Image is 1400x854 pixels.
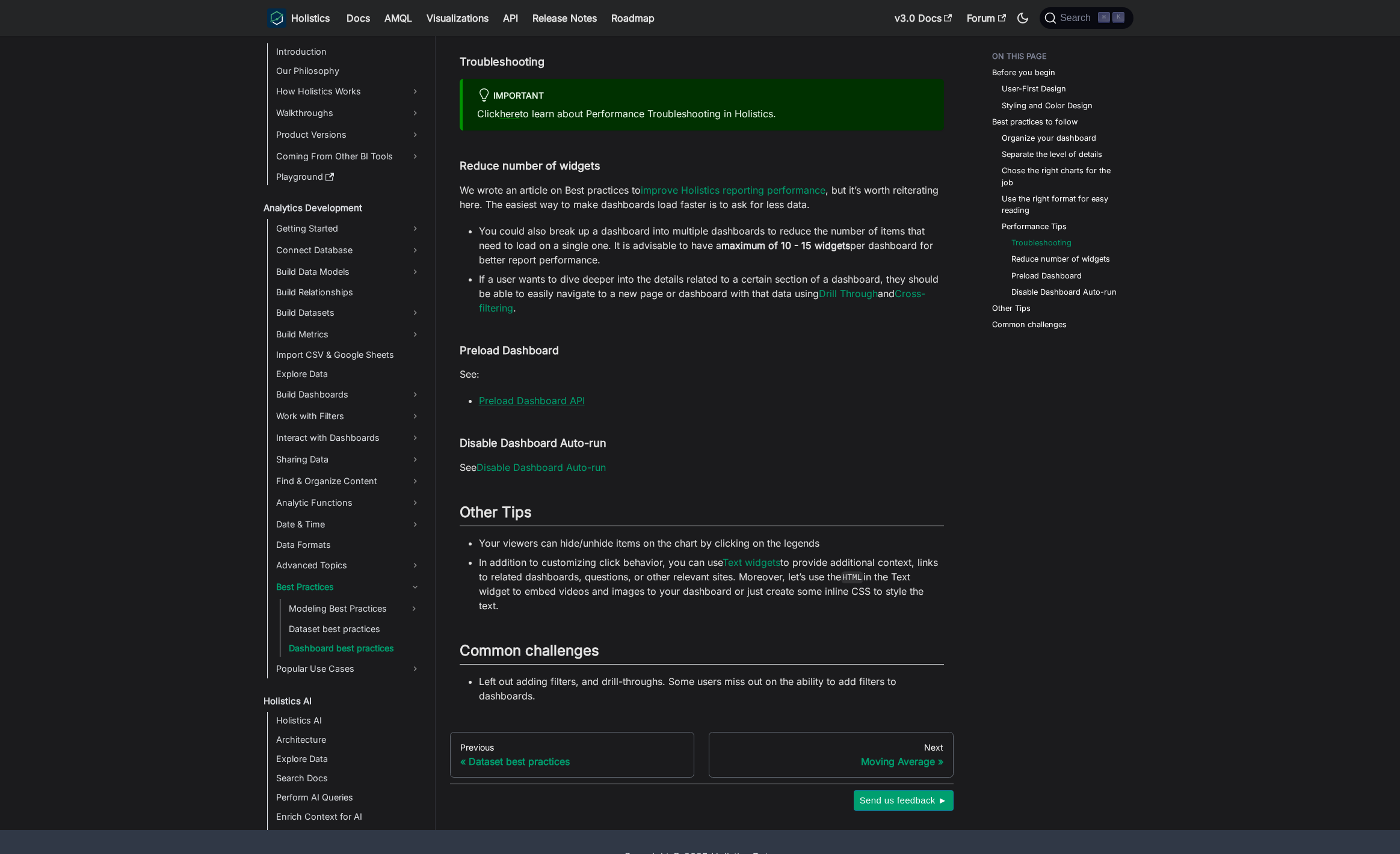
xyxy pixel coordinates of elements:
[992,319,1067,330] a: Common challenges
[460,437,944,450] h4: Disable Dashboard Auto-run
[460,183,944,212] p: We wrote an article on Best practices to , but it’s worth reiterating here. The easiest way to ma...
[887,8,960,28] a: v3.0 Docs
[477,106,930,121] p: Click to learn about Performance Troubleshooting in Holistics.
[273,241,425,260] a: Connect Database
[479,674,944,703] li: Left out adding filters, and drill-throughs. Some users miss out on the ability to add filters to...
[273,828,425,844] a: Streamline Workflow
[273,125,425,144] a: Product Versions
[1002,100,1093,111] a: Styling and Color Design
[723,556,780,568] a: Text widgets
[1002,193,1121,216] a: Use the right format for easy reading
[291,11,330,25] b: Holistics
[273,536,425,553] a: Data Formats
[460,642,944,665] h2: Common challenges
[1011,253,1110,265] a: Reduce number of widgets
[479,555,944,613] li: In addition to customizing click behavior, you can use to provide additional context, links to re...
[479,272,944,315] li: If a user wants to dive deeper into the details related to a certain section of a dashboard, they...
[273,284,425,301] a: Build Relationships
[1040,7,1133,29] button: Search (Command+K)
[1011,237,1072,248] a: Troubleshooting
[260,200,425,217] a: Analytics Development
[860,793,948,808] span: Send us feedback ►
[273,346,425,363] a: Import CSV & Google Sheets
[273,168,425,185] a: Playground
[1013,8,1032,28] button: Switch between dark and light mode (currently dark mode)
[460,503,944,526] h2: Other Tips
[273,63,425,79] a: Our Philosophy
[273,82,425,101] a: How Holistics Works
[273,731,425,748] a: Architecture
[721,239,850,251] strong: maximum of 10 - 15 widgets
[273,303,425,322] a: Build Datasets
[719,755,943,767] div: Moving Average
[273,712,425,729] a: Holistics AI
[267,8,286,28] img: Holistics
[460,367,944,381] p: See:
[403,599,425,618] button: Expand sidebar category 'Modeling Best Practices'
[841,571,864,583] code: HTML
[450,732,695,778] a: PreviousDataset best practices
[1056,13,1098,23] span: Search
[992,303,1031,314] a: Other Tips
[992,67,1055,78] a: Before you begin
[273,147,425,166] a: Coming From Other BI Tools
[1002,132,1096,144] a: Organize your dashboard
[641,184,825,196] a: improve Holistics reporting performance
[273,556,425,575] a: Advanced Topics
[1002,149,1102,160] a: Separate the level of details
[1011,286,1117,298] a: Disable Dashboard Auto-run
[479,224,944,267] li: You could also break up a dashboard into multiple dashboards to reduce the number of items that n...
[1011,270,1082,281] a: Preload Dashboard
[500,108,520,120] a: here
[476,461,606,473] a: Disable Dashboard Auto-run
[273,770,425,787] a: Search Docs
[285,640,425,657] a: Dashboard best practices
[273,493,425,512] a: Analytic Functions
[460,344,944,358] h4: Preload Dashboard
[273,219,425,238] a: Getting Started
[719,742,943,753] div: Next
[460,742,685,753] div: Previous
[479,536,944,550] li: Your viewers can hide/unhide items on the chart by clicking on the legends
[460,755,685,767] div: Dataset best practices
[273,808,425,825] a: Enrich Context for AI
[273,428,425,447] a: Interact with Dashboards
[273,450,425,469] a: Sharing Data
[496,8,525,28] a: API
[377,8,419,28] a: AMQL
[1002,221,1067,232] a: Performance Tips
[477,88,930,104] div: Important
[479,287,925,314] a: Cross-filtering
[460,55,944,69] h4: Troubleshooting
[525,8,604,28] a: Release Notes
[273,472,425,491] a: Find & Organize Content
[273,385,425,404] a: Build Dashboards
[819,287,878,300] a: Drill Through
[273,577,425,597] a: Best Practices
[479,395,585,407] a: Preload Dashboard API
[273,103,425,123] a: Walkthroughs
[273,407,425,426] a: Work with Filters
[604,8,662,28] a: Roadmap
[460,159,944,173] h4: Reduce number of widgets
[273,366,425,382] a: Explore Data
[1098,12,1110,23] kbd: ⌘
[1112,12,1124,23] kbd: K
[273,789,425,806] a: Perform AI Queries
[285,599,403,618] a: Modeling Best Practices
[450,732,954,778] nav: Docs pages
[273,262,425,281] a: Build Data Models
[273,751,425,767] a: Explore Data
[267,8,330,28] a: HolisticsHolistics
[854,790,954,811] button: Send us feedback ►
[285,621,425,637] a: Dataset best practices
[273,659,425,678] a: Popular Use Cases
[273,515,425,534] a: Date & Time
[273,43,425,60] a: Introduction
[460,460,944,475] p: See
[1002,165,1121,188] a: Chose the right charts for the job
[1002,83,1066,94] a: User-First Design
[419,8,496,28] a: Visualizations
[960,8,1013,28] a: Forum
[992,116,1078,127] a: Best practices to follow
